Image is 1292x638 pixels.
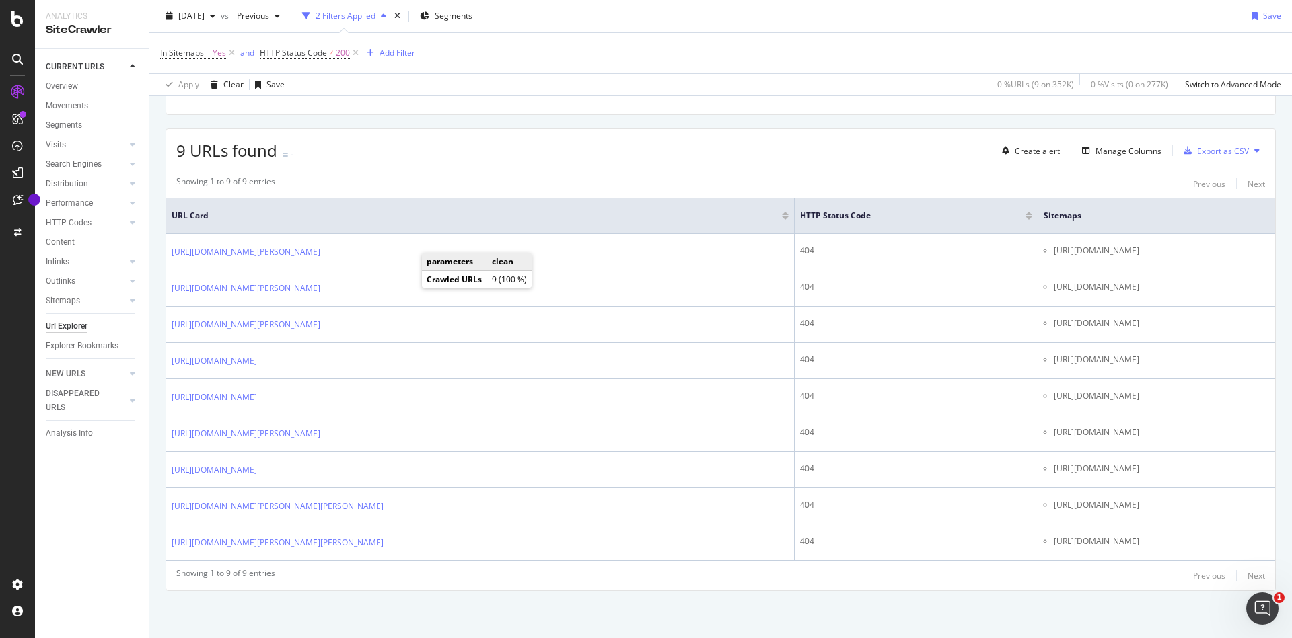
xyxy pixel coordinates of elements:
[240,47,254,58] div: and
[46,319,87,333] div: Url Explorer
[160,5,221,27] button: [DATE]
[415,5,478,27] button: Segments
[800,463,1032,475] div: 404
[240,46,254,59] button: and
[297,5,392,27] button: 2 Filters Applied
[336,44,350,63] span: 200
[329,47,334,58] span: ≠
[1015,145,1060,157] div: Create alert
[46,216,92,230] div: HTTP Codes
[1193,567,1225,584] button: Previous
[266,79,285,90] div: Save
[800,317,1032,329] div: 404
[1091,79,1168,90] div: 0 % Visits ( 0 on 277K )
[231,5,285,27] button: Previous
[1180,74,1281,95] button: Switch to Advanced Mode
[172,463,257,477] a: [URL][DOMAIN_NAME]
[46,157,102,171] div: Search Engines
[46,367,126,381] a: NEW URLS
[1193,175,1225,192] button: Previous
[291,149,293,160] div: -
[28,194,40,206] div: Tooltip anchor
[46,196,126,210] a: Performance
[487,271,532,288] td: 9 (100 %)
[178,79,199,90] div: Apply
[46,294,80,308] div: Sitemaps
[206,47,211,58] span: =
[46,196,93,210] div: Performance
[46,294,126,308] a: Sitemaps
[487,253,532,270] td: clean
[1193,570,1225,582] div: Previous
[392,9,403,23] div: times
[205,74,244,95] button: Clear
[172,391,257,404] a: [URL][DOMAIN_NAME]
[800,210,1005,222] span: HTTP Status Code
[172,536,384,549] a: [URL][DOMAIN_NAME][PERSON_NAME][PERSON_NAME]
[1178,140,1249,161] button: Export as CSV
[1185,79,1281,90] div: Switch to Advanced Mode
[1248,178,1265,190] div: Next
[213,44,226,63] span: Yes
[46,99,139,113] a: Movements
[1054,426,1270,438] li: [URL][DOMAIN_NAME]
[1054,281,1270,293] li: [URL][DOMAIN_NAME]
[1054,317,1270,329] li: [URL][DOMAIN_NAME]
[46,235,75,249] div: Content
[46,11,138,22] div: Analytics
[435,10,472,22] span: Segments
[46,274,126,288] a: Outlinks
[380,47,415,58] div: Add Filter
[1274,592,1285,603] span: 1
[1077,143,1161,159] button: Manage Columns
[1248,570,1265,582] div: Next
[46,339,118,353] div: Explorer Bookmarks
[46,60,104,74] div: CURRENT URLS
[800,499,1032,511] div: 404
[1054,390,1270,402] li: [URL][DOMAIN_NAME]
[221,10,231,22] span: vs
[800,535,1032,547] div: 404
[46,387,126,415] a: DISAPPEARED URLS
[800,354,1032,366] div: 404
[46,255,126,269] a: Inlinks
[160,47,204,58] span: In Sitemaps
[46,138,126,152] a: Visits
[1054,463,1270,475] li: [URL][DOMAIN_NAME]
[46,60,126,74] a: CURRENT URLS
[422,253,487,270] td: parameters
[1054,354,1270,366] li: [URL][DOMAIN_NAME]
[46,79,139,93] a: Overview
[316,10,375,22] div: 2 Filters Applied
[172,210,779,222] span: URL Card
[250,74,285,95] button: Save
[1054,535,1270,547] li: [URL][DOMAIN_NAME]
[1044,210,1250,222] span: Sitemaps
[46,339,139,353] a: Explorer Bookmarks
[1263,10,1281,22] div: Save
[1246,592,1279,625] iframe: Intercom live chat
[46,118,139,132] a: Segments
[422,271,487,288] td: Crawled URLs
[997,79,1074,90] div: 0 % URLs ( 9 on 352K )
[1248,175,1265,192] button: Next
[1193,178,1225,190] div: Previous
[46,177,126,191] a: Distribution
[160,74,199,95] button: Apply
[1197,145,1249,157] div: Export as CSV
[800,281,1032,293] div: 404
[1054,245,1270,257] li: [URL][DOMAIN_NAME]
[178,10,205,22] span: 2025 Sep. 14th
[800,245,1032,257] div: 404
[176,139,277,161] span: 9 URLs found
[46,255,69,269] div: Inlinks
[1096,145,1161,157] div: Manage Columns
[46,235,139,249] a: Content
[172,245,320,259] a: [URL][DOMAIN_NAME][PERSON_NAME]
[46,426,93,440] div: Analysis Info
[1248,567,1265,584] button: Next
[1246,5,1281,27] button: Save
[172,427,320,440] a: [URL][DOMAIN_NAME][PERSON_NAME]
[46,216,126,230] a: HTTP Codes
[223,79,244,90] div: Clear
